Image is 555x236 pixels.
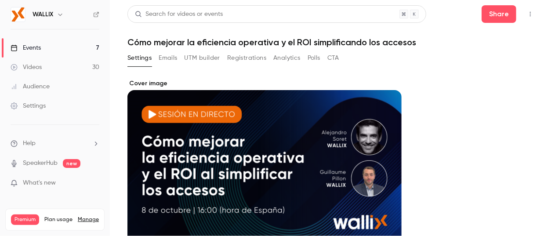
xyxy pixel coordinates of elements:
[89,179,99,187] iframe: Noticeable Trigger
[44,216,73,223] span: Plan usage
[78,216,99,223] a: Manage
[127,37,537,47] h1: Cómo mejorar la eficiencia operativa y el ROI simplificando los accesos
[23,159,58,168] a: SpeakerHub
[33,10,53,19] h6: WALLIX
[23,139,36,148] span: Help
[185,51,220,65] button: UTM builder
[11,139,99,148] li: help-dropdown-opener
[11,44,41,52] div: Events
[135,10,223,19] div: Search for videos or events
[11,214,39,225] span: Premium
[308,51,320,65] button: Polls
[327,51,339,65] button: CTA
[11,102,46,110] div: Settings
[159,51,177,65] button: Emails
[11,82,50,91] div: Audience
[273,51,301,65] button: Analytics
[11,63,42,72] div: Videos
[127,79,402,88] label: Cover image
[63,159,80,168] span: new
[482,5,516,23] button: Share
[11,7,25,22] img: WALLIX
[227,51,266,65] button: Registrations
[127,51,152,65] button: Settings
[23,178,56,188] span: What's new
